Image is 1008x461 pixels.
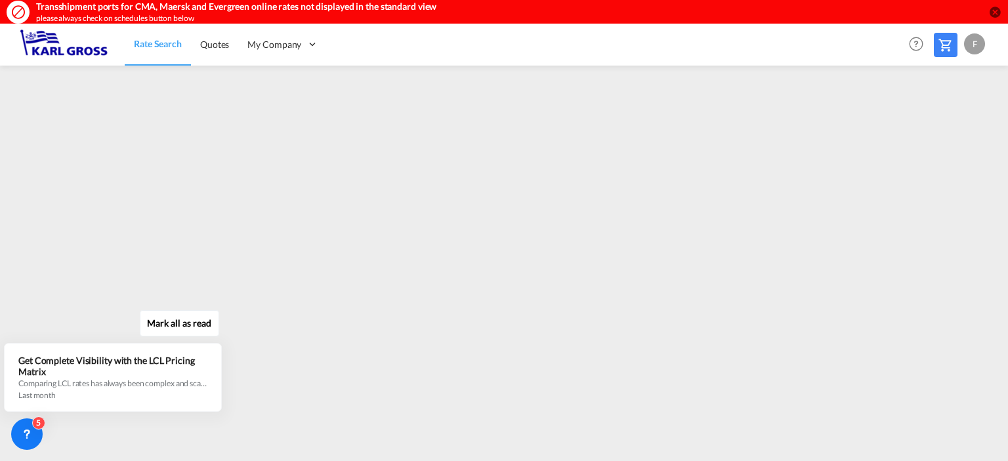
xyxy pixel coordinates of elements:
div: F [964,33,985,54]
md-icon: icon-earth [12,5,25,18]
div: Help [905,33,934,56]
div: please always check on schedules button below [36,13,852,24]
span: Help [905,33,927,55]
span: Rate Search [134,38,182,49]
span: Quotes [200,39,229,50]
a: Quotes [191,23,238,66]
div: My Company [238,23,327,66]
button: icon-close-circle [988,5,1001,18]
span: My Company [247,38,301,51]
a: Rate Search [125,23,191,66]
img: 3269c73066d711f095e541db4db89301.png [20,30,108,59]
